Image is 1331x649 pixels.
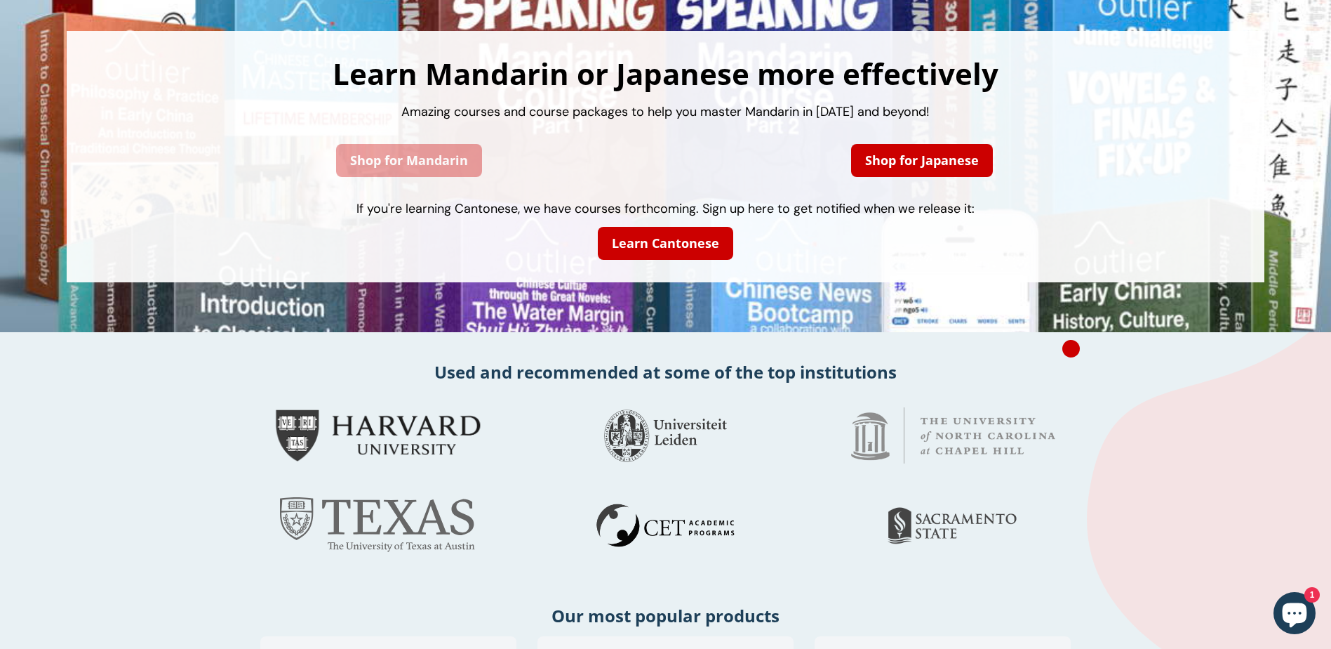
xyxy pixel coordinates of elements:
[1269,592,1320,638] inbox-online-store-chat: Shopify online store chat
[356,200,975,217] span: If you're learning Cantonese, we have courses forthcoming. Sign up here to get notified when we r...
[598,227,733,260] a: Learn Cantonese
[851,144,993,177] a: Shop for Japanese
[401,103,930,120] span: Amazing courses and course packages to help you master Mandarin in [DATE] and beyond!
[336,144,482,177] a: Shop for Mandarin
[81,59,1250,88] h1: Learn Mandarin or Japanese more effectively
